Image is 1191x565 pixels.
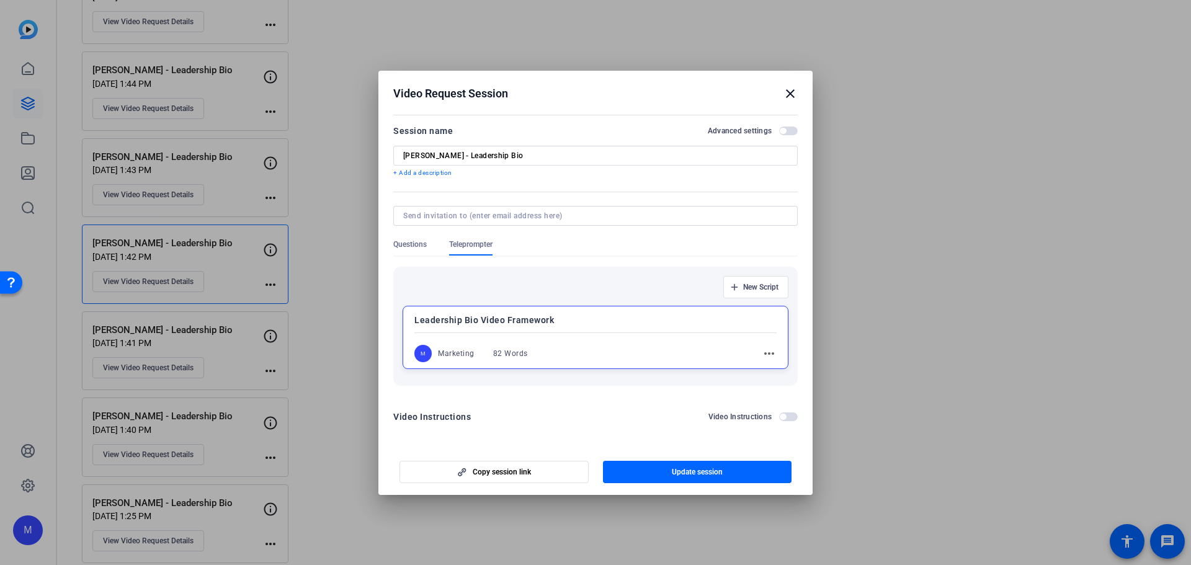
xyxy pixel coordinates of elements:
div: 82 Words [493,349,528,358]
h2: Video Instructions [708,412,772,422]
p: + Add a description [393,168,798,178]
mat-icon: close [783,86,798,101]
span: New Script [743,282,778,292]
input: Enter Session Name [403,151,788,161]
mat-icon: more_horiz [762,346,777,361]
button: Update session [603,461,792,483]
div: Video Request Session [393,86,798,101]
p: Leadership Bio Video Framework [414,313,777,327]
span: Questions [393,239,427,249]
div: Marketing [438,349,475,358]
div: Session name [393,123,453,138]
span: Copy session link [473,467,531,477]
div: Video Instructions [393,409,471,424]
button: Copy session link [399,461,589,483]
input: Send invitation to (enter email address here) [403,211,783,221]
button: New Script [723,276,788,298]
span: Teleprompter [449,239,493,249]
div: M [414,345,432,362]
span: Update session [672,467,723,477]
h2: Advanced settings [708,126,772,136]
